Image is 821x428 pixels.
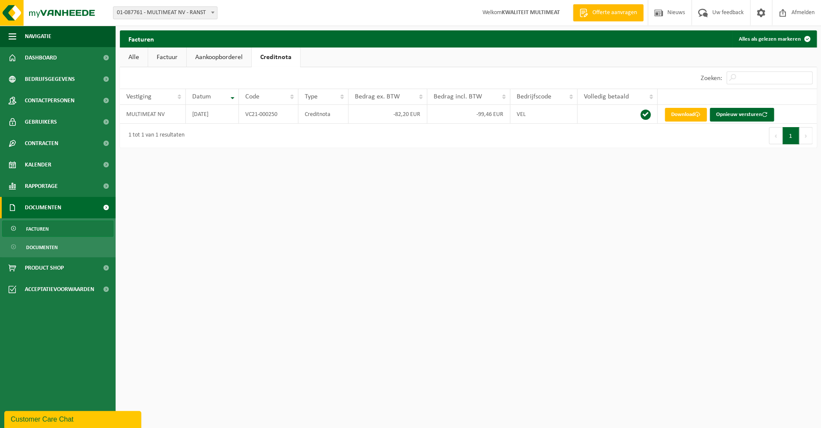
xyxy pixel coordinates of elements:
span: 01-087761 - MULTIMEAT NV - RANST [113,6,217,19]
span: Gebruikers [25,111,57,133]
td: VC21-000250 [239,105,298,124]
label: Zoeken: [701,75,722,82]
span: Bedrijfsgegevens [25,68,75,90]
span: Type [305,93,318,100]
button: Previous [769,127,782,144]
span: Code [245,93,259,100]
a: Alle [120,48,148,67]
span: Vestiging [126,93,152,100]
button: 1 [782,127,799,144]
div: 1 tot 1 van 1 resultaten [124,128,184,143]
td: MULTIMEAT NV [120,105,186,124]
button: Alles als gelezen markeren [732,30,816,48]
strong: KWALITEIT MULTIMEAT [502,9,560,16]
span: Datum [192,93,211,100]
a: Factuur [148,48,186,67]
button: Next [799,127,812,144]
a: Offerte aanvragen [573,4,643,21]
span: Rapportage [25,175,58,197]
span: Contactpersonen [25,90,74,111]
button: Opnieuw versturen [710,108,774,122]
span: Documenten [26,239,58,256]
a: Aankoopborderel [187,48,251,67]
h2: Facturen [120,30,163,47]
a: Documenten [2,239,113,255]
span: 01-087761 - MULTIMEAT NV - RANST [113,7,217,19]
span: Bedrijfscode [517,93,551,100]
a: Facturen [2,220,113,237]
iframe: chat widget [4,409,143,428]
span: Bedrag ex. BTW [355,93,400,100]
td: -82,20 EUR [348,105,427,124]
span: Documenten [25,197,61,218]
span: Navigatie [25,26,51,47]
a: Download [665,108,707,122]
td: Creditnota [298,105,349,124]
span: Volledig betaald [584,93,629,100]
span: Facturen [26,221,49,237]
td: [DATE] [186,105,239,124]
span: Bedrag incl. BTW [434,93,482,100]
span: Offerte aanvragen [590,9,639,17]
span: Kalender [25,154,51,175]
span: Dashboard [25,47,57,68]
span: Contracten [25,133,58,154]
td: -99,46 EUR [427,105,510,124]
span: Acceptatievoorwaarden [25,279,94,300]
td: VEL [510,105,577,124]
a: Creditnota [252,48,300,67]
span: Product Shop [25,257,64,279]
